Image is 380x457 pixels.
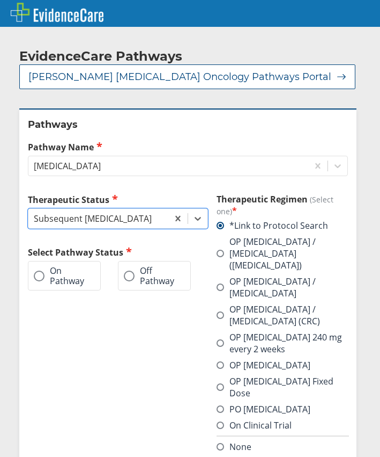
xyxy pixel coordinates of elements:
label: OP [MEDICAL_DATA] / [MEDICAL_DATA] [217,275,348,299]
div: [MEDICAL_DATA] [34,160,101,172]
label: PO [MEDICAL_DATA] [217,403,310,415]
label: On Pathway [34,266,84,286]
div: Subsequent [MEDICAL_DATA] [34,213,152,224]
label: None [217,441,251,453]
label: Therapeutic Status [28,193,208,206]
label: *Link to Protocol Search [217,220,328,231]
label: On Clinical Trial [217,419,292,431]
label: OP [MEDICAL_DATA] [217,359,310,371]
button: [PERSON_NAME] [MEDICAL_DATA] Oncology Pathways Portal [19,64,355,89]
label: Pathway Name [28,141,348,153]
label: OP [MEDICAL_DATA] Fixed Dose [217,375,348,399]
label: Off Pathway [124,266,174,286]
h2: Pathways [28,118,348,131]
h3: Therapeutic Regimen [217,193,348,217]
h2: Select Pathway Status [28,246,208,258]
span: [PERSON_NAME] [MEDICAL_DATA] Oncology Pathways Portal [28,70,331,83]
h2: EvidenceCare Pathways [19,48,182,64]
label: OP [MEDICAL_DATA] / [MEDICAL_DATA] ([MEDICAL_DATA]) [217,236,348,271]
label: OP [MEDICAL_DATA] / [MEDICAL_DATA] (CRC) [217,303,348,327]
img: EvidenceCare [11,3,103,22]
label: OP [MEDICAL_DATA] 240 mg every 2 weeks [217,331,348,355]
